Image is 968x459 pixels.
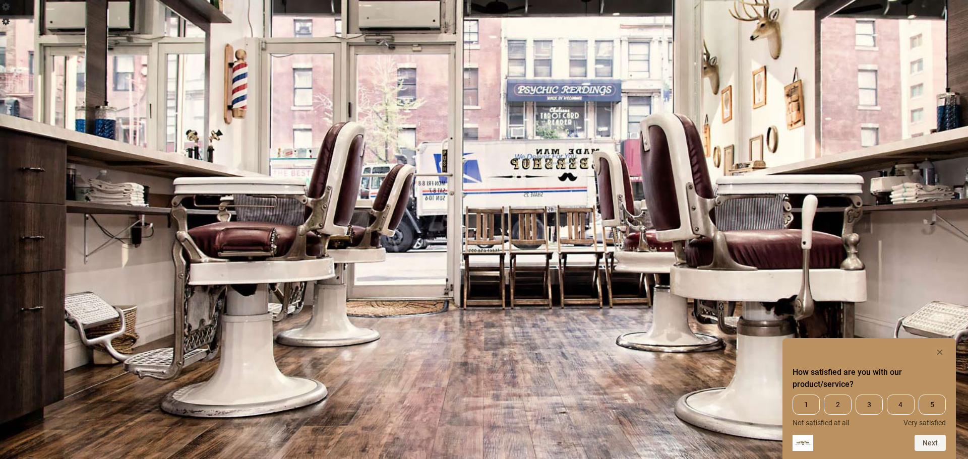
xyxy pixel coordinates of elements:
span: 4 [887,395,914,415]
div: How satisfied are you with our product/service? Select an option from 1 to 5, with 1 being Not sa... [793,395,946,427]
span: Very satisfied [903,419,946,427]
span: 2 [824,395,851,415]
span: 5 [919,395,946,415]
span: Not satisfied at all [793,419,849,427]
h2: How satisfied are you with our product/service? Select an option from 1 to 5, with 1 being Not sa... [793,366,946,390]
button: Hide survey [934,346,946,358]
div: How satisfied are you with our product/service? Select an option from 1 to 5, with 1 being Not sa... [793,346,946,451]
button: Next question [915,435,946,451]
span: 3 [856,395,883,415]
span: 1 [793,395,820,415]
